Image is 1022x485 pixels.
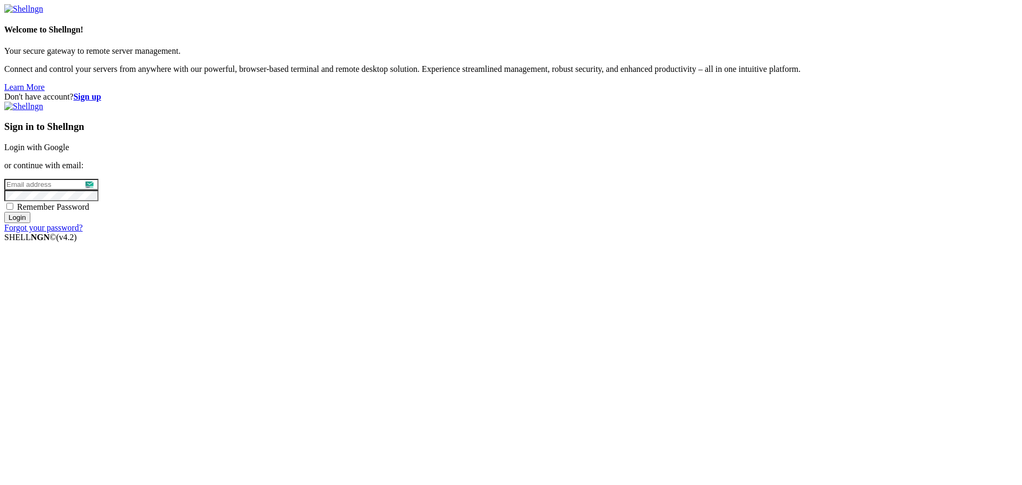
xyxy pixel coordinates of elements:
p: Connect and control your servers from anywhere with our powerful, browser-based terminal and remo... [4,64,1018,74]
input: Remember Password [6,203,13,210]
a: Learn More [4,83,45,92]
h4: Welcome to Shellngn! [4,25,1018,35]
span: 4.2.0 [56,233,77,242]
input: Email address [4,179,98,190]
p: or continue with email: [4,161,1018,170]
input: Login [4,212,30,223]
span: SHELL © [4,233,77,242]
a: Forgot your password? [4,223,83,232]
a: Login with Google [4,143,69,152]
span: Remember Password [17,202,89,211]
a: Sign up [73,92,101,101]
p: Your secure gateway to remote server management. [4,46,1018,56]
div: Don't have account? [4,92,1018,102]
img: Shellngn [4,102,43,111]
h3: Sign in to Shellngn [4,121,1018,133]
img: Shellngn [4,4,43,14]
b: NGN [31,233,50,242]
